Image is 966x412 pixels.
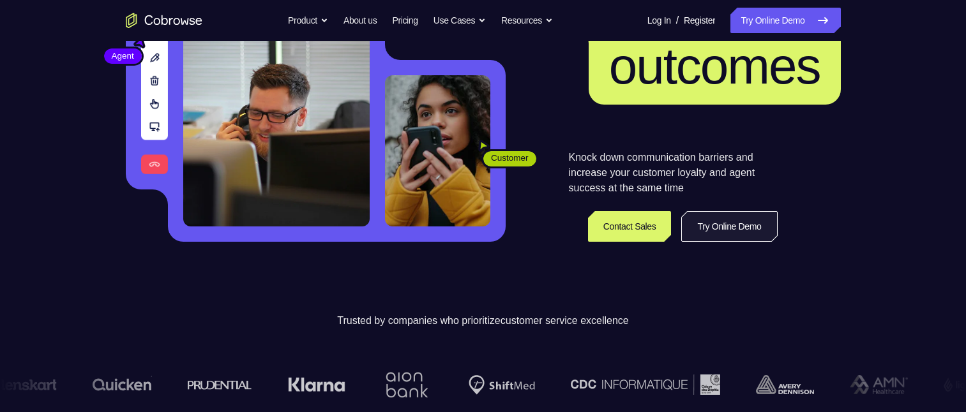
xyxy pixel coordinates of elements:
[501,315,629,326] span: customer service excellence
[751,375,809,394] img: avery-dennison
[569,150,778,196] p: Knock down communication barriers and increase your customer loyalty and agent success at the sam...
[283,377,340,392] img: Klarna
[588,211,672,242] a: Contact Sales
[501,8,553,33] button: Resources
[684,8,715,33] a: Register
[288,8,328,33] button: Product
[183,379,247,390] img: prudential
[385,75,490,226] img: A customer holding their phone
[376,359,428,411] img: Aion Bank
[392,8,418,33] a: Pricing
[681,211,777,242] a: Try Online Demo
[609,38,820,94] span: outcomes
[126,13,202,28] a: Go to the home page
[464,375,530,395] img: Shiftmed
[676,13,679,28] span: /
[647,8,671,33] a: Log In
[566,374,715,394] img: CDC Informatique
[434,8,486,33] button: Use Cases
[343,8,377,33] a: About us
[730,8,840,33] a: Try Online Demo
